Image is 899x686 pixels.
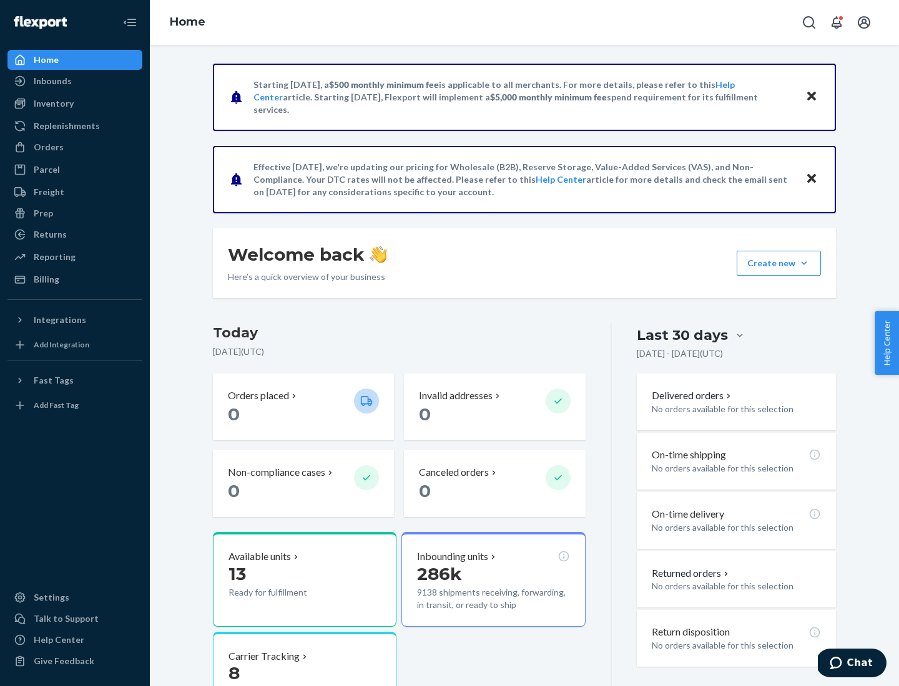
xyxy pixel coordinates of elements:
p: Effective [DATE], we're updating our pricing for Wholesale (B2B), Reserve Storage, Value-Added Se... [253,161,793,198]
div: Help Center [34,634,84,646]
button: Canceled orders 0 [404,450,585,517]
p: No orders available for this selection [652,580,821,592]
p: Invalid addresses [419,389,493,403]
p: On-time shipping [652,448,726,462]
p: Inbounding units [417,549,488,564]
a: Orders [7,137,142,157]
button: Open account menu [852,10,877,35]
div: Returns [34,228,67,241]
h3: Today [213,323,586,343]
img: Flexport logo [14,16,67,29]
img: hand-wave emoji [370,246,387,263]
button: Close Navigation [117,10,142,35]
div: Inventory [34,97,74,110]
a: Settings [7,587,142,607]
button: Open notifications [824,10,849,35]
a: Add Integration [7,335,142,355]
span: 0 [228,480,240,501]
span: 0 [228,403,240,425]
p: [DATE] ( UTC ) [213,345,586,358]
button: Available units13Ready for fulfillment [213,532,396,627]
div: Billing [34,273,59,286]
div: Replenishments [34,120,100,132]
span: 13 [228,563,246,584]
div: Orders [34,141,64,153]
a: Parcel [7,160,142,180]
div: Add Integration [34,339,89,350]
p: Orders placed [228,389,289,403]
a: Billing [7,269,142,289]
p: [DATE] - [DATE] ( UTC ) [637,347,723,360]
div: Reporting [34,251,76,263]
ol: breadcrumbs [160,4,215,41]
p: Here’s a quick overview of your business [228,271,387,283]
p: Non-compliance cases [228,465,325,480]
p: Return disposition [652,625,730,639]
div: Home [34,54,59,66]
a: Help Center [7,630,142,650]
p: No orders available for this selection [652,403,821,415]
a: Inventory [7,94,142,114]
a: Reporting [7,247,142,267]
button: Delivered orders [652,389,734,403]
span: 8 [228,662,240,684]
div: Parcel [34,163,60,176]
a: Help Center [536,174,586,185]
a: Home [7,50,142,70]
div: Talk to Support [34,612,99,625]
span: 286k [417,563,462,584]
button: Close [803,88,820,106]
button: Help Center [875,311,899,375]
div: Settings [34,591,69,604]
a: Freight [7,182,142,202]
button: Close [803,170,820,188]
span: $5,000 monthly minimum fee [490,92,607,102]
div: Fast Tags [34,374,74,387]
p: Ready for fulfillment [228,586,344,599]
p: Available units [228,549,291,564]
button: Inbounding units286k9138 shipments receiving, forwarding, in transit, or ready to ship [401,532,585,627]
a: Inbounds [7,71,142,91]
button: Returned orders [652,566,731,581]
button: Fast Tags [7,370,142,390]
button: Non-compliance cases 0 [213,450,394,517]
p: No orders available for this selection [652,462,821,475]
a: Add Fast Tag [7,395,142,415]
a: Prep [7,203,142,223]
a: Replenishments [7,116,142,136]
div: Freight [34,186,64,198]
p: Carrier Tracking [228,649,300,664]
button: Orders placed 0 [213,374,394,440]
a: Home [170,15,205,29]
button: Invalid addresses 0 [404,374,585,440]
button: Open Search Box [797,10,822,35]
p: No orders available for this selection [652,639,821,652]
div: Prep [34,207,53,220]
p: No orders available for this selection [652,521,821,534]
div: Give Feedback [34,655,94,667]
span: 0 [419,480,431,501]
iframe: Opens a widget where you can chat to one of our agents [818,649,887,680]
p: On-time delivery [652,507,724,521]
div: Inbounds [34,75,72,87]
span: 0 [419,403,431,425]
div: Last 30 days [637,326,728,345]
button: Talk to Support [7,609,142,629]
div: Integrations [34,314,86,326]
button: Create new [737,251,821,276]
h1: Welcome back [228,243,387,266]
button: Integrations [7,310,142,330]
button: Give Feedback [7,651,142,671]
p: 9138 shipments receiving, forwarding, in transit, or ready to ship [417,586,569,611]
div: Add Fast Tag [34,400,79,410]
span: $500 monthly minimum fee [329,79,439,90]
a: Returns [7,225,142,244]
p: Starting [DATE], a is applicable to all merchants. For more details, please refer to this article... [253,79,793,116]
p: Canceled orders [419,465,489,480]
